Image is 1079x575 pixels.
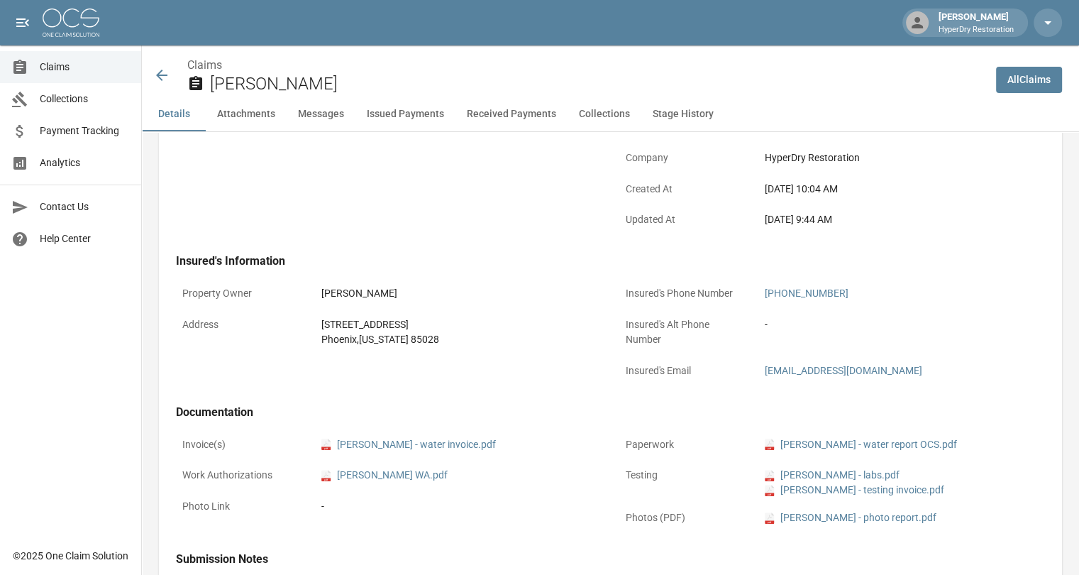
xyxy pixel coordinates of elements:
a: pdf[PERSON_NAME] - water report OCS.pdf [765,437,957,452]
div: [PERSON_NAME] [933,10,1019,35]
div: [STREET_ADDRESS] [321,317,596,332]
h4: Insured's Information [176,254,1045,268]
p: Insured's Alt Phone Number [619,311,747,354]
a: pdf[PERSON_NAME] - labs.pdf [765,468,900,483]
a: Claims [187,58,222,72]
button: Details [142,97,206,131]
div: - [765,317,1039,332]
span: Payment Tracking [40,124,130,138]
button: Issued Payments [355,97,455,131]
p: Insured's Email [619,357,747,385]
span: Collections [40,92,130,106]
p: Address [176,311,304,339]
div: anchor tabs [142,97,1079,131]
p: Company [619,144,747,172]
div: HyperDry Restoration [765,150,1039,165]
a: AllClaims [996,67,1062,93]
p: Created At [619,175,747,203]
span: Contact Us [40,199,130,214]
a: [PHONE_NUMBER] [765,287,848,299]
h4: Submission Notes [176,552,1045,566]
div: [DATE] 9:44 AM [765,212,1039,227]
p: HyperDry Restoration [939,24,1014,36]
button: Collections [568,97,641,131]
p: Paperwork [619,431,747,459]
button: open drawer [9,9,37,37]
span: Analytics [40,155,130,170]
a: pdf[PERSON_NAME] - testing invoice.pdf [765,483,944,498]
p: Photos (PDF) [619,504,747,532]
button: Messages [287,97,355,131]
p: Invoice(s) [176,431,304,459]
nav: breadcrumb [187,57,985,74]
div: © 2025 One Claim Solution [13,549,128,563]
span: Help Center [40,231,130,246]
img: ocs-logo-white-transparent.png [43,9,99,37]
a: pdf[PERSON_NAME] WA.pdf [321,468,448,483]
div: [PERSON_NAME] [321,286,596,301]
a: [EMAIL_ADDRESS][DOMAIN_NAME] [765,365,922,376]
button: Attachments [206,97,287,131]
span: Claims [40,60,130,75]
div: - [321,499,596,514]
p: Testing [619,461,747,489]
h2: [PERSON_NAME] [210,74,985,94]
a: pdf[PERSON_NAME] - photo report.pdf [765,510,936,525]
button: Stage History [641,97,725,131]
p: Updated At [619,206,747,234]
p: Insured's Phone Number [619,280,747,307]
div: [DATE] 10:04 AM [765,182,1039,197]
p: Photo Link [176,493,304,520]
a: pdf[PERSON_NAME] - water invoice.pdf [321,437,496,452]
p: Work Authorizations [176,461,304,489]
h4: Documentation [176,405,1045,420]
button: Received Payments [455,97,568,131]
div: Phoenix , [US_STATE] 85028 [321,332,596,347]
p: Property Owner [176,280,304,307]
